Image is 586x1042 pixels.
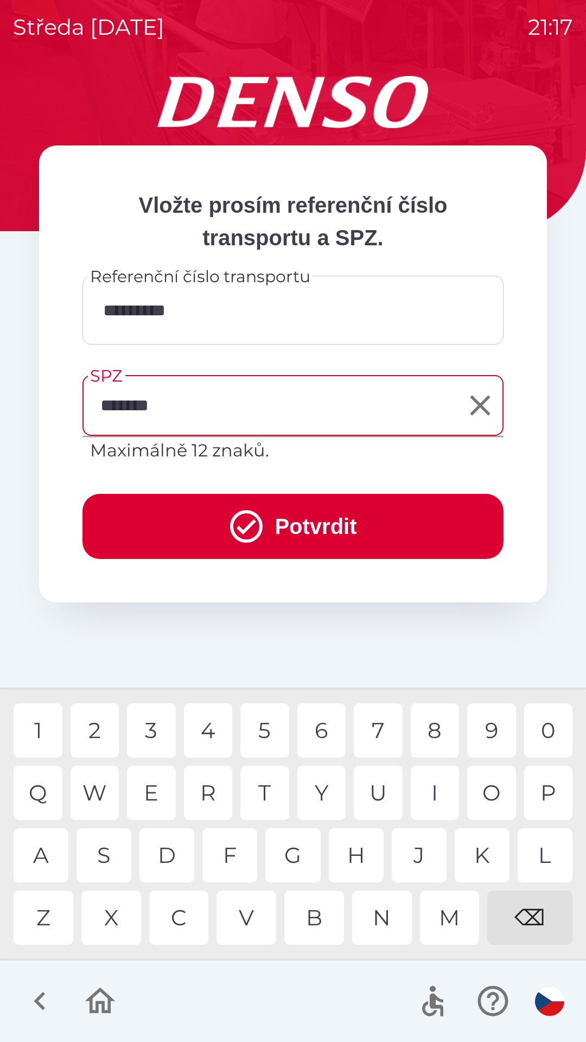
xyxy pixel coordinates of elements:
[535,987,564,1016] img: cs flag
[82,189,504,254] p: Vložte prosím referenční číslo transportu a SPZ.
[82,494,504,559] button: Potvrdit
[13,11,164,43] p: středa [DATE]
[528,11,573,43] p: 21:17
[90,265,310,288] label: Referenční číslo transportu
[90,364,122,387] label: SPZ
[39,76,547,128] img: Logo
[461,386,500,425] button: Clear
[90,437,496,463] p: Maximálně 12 znaků.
